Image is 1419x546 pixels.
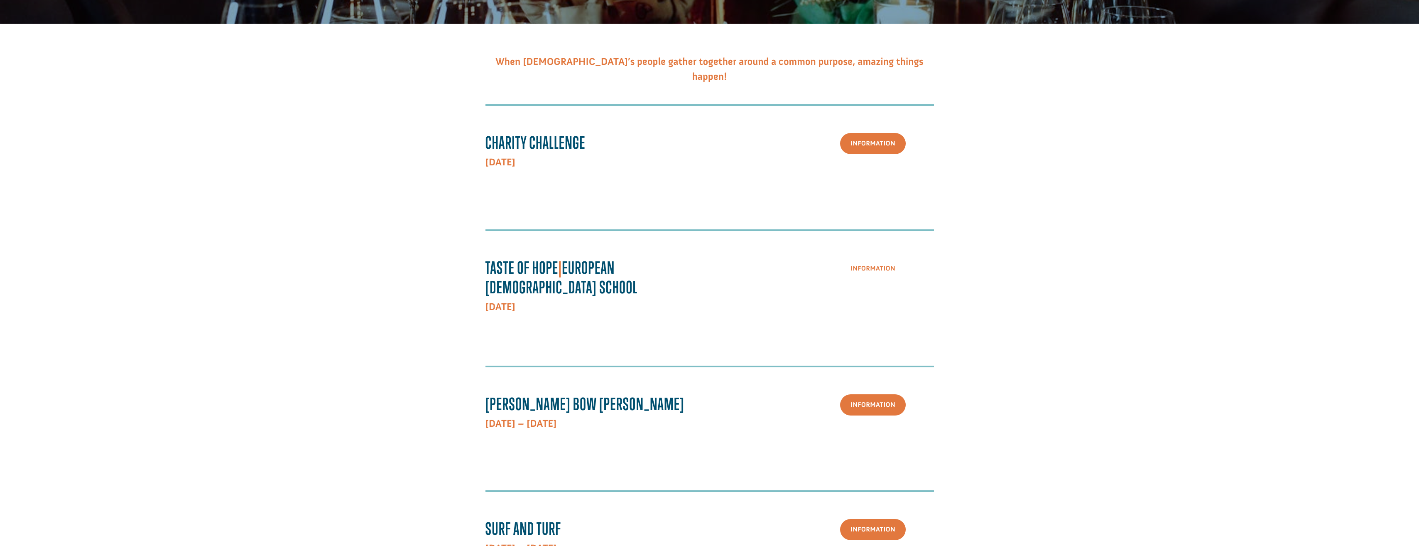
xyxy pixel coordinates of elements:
button: Donate [118,17,154,32]
strong: Taste Of Hope European [DEMOGRAPHIC_DATA] School [485,258,638,297]
div: to [15,26,114,32]
a: Information [840,258,906,279]
span: [PERSON_NAME] Bow [PERSON_NAME] [485,394,685,414]
a: Information [840,394,906,416]
span: When [DEMOGRAPHIC_DATA]’s people gather together around a common purpose, amazing things happen! [495,56,924,83]
span: [GEOGRAPHIC_DATA] , [GEOGRAPHIC_DATA] [22,33,114,39]
strong: [DATE] [485,156,515,168]
strong: [DATE] – [DATE] [485,418,557,430]
strong: Project Shovel Ready [20,25,69,32]
span: | [559,258,562,278]
div: [PERSON_NAME] E A. donated $50 [15,8,114,25]
img: US.png [15,33,21,39]
a: Information [840,519,906,540]
strong: [DATE] [485,301,515,313]
a: Information [840,133,906,154]
strong: Charity Challenge [485,133,586,152]
img: emoji grinningFace [56,17,63,24]
h3: Surf and Turf [485,519,697,543]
